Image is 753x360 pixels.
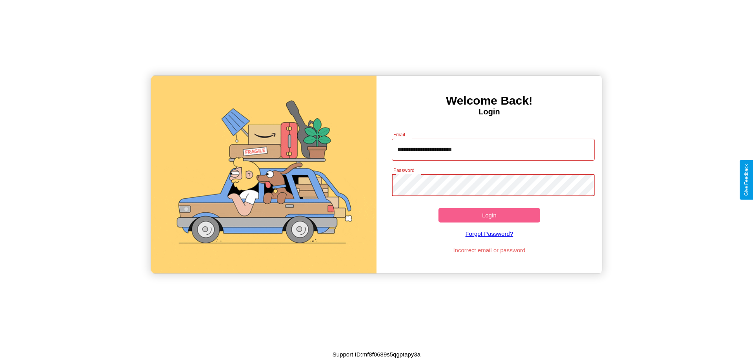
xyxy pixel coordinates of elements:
[388,245,591,255] p: Incorrect email or password
[376,94,602,107] h3: Welcome Back!
[376,107,602,116] h4: Login
[333,349,420,360] p: Support ID: mf8f0689s5qgptapy3a
[388,223,591,245] a: Forgot Password?
[393,131,406,138] label: Email
[438,208,540,223] button: Login
[393,167,414,174] label: Password
[151,76,376,273] img: gif
[744,164,749,196] div: Give Feedback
